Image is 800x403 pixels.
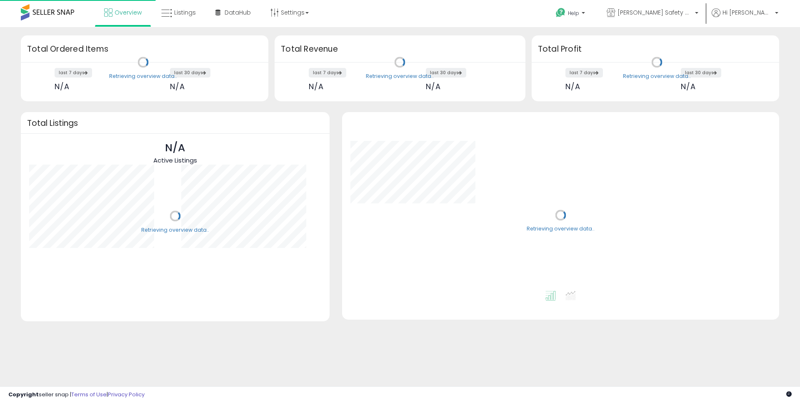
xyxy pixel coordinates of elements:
[115,8,142,17] span: Overview
[225,8,251,17] span: DataHub
[527,225,595,233] div: Retrieving overview data..
[109,73,177,80] div: Retrieving overview data..
[174,8,196,17] span: Listings
[568,10,579,17] span: Help
[712,8,778,27] a: Hi [PERSON_NAME]
[366,73,434,80] div: Retrieving overview data..
[555,8,566,18] i: Get Help
[549,1,593,27] a: Help
[722,8,772,17] span: Hi [PERSON_NAME]
[623,73,691,80] div: Retrieving overview data..
[617,8,692,17] span: [PERSON_NAME] Safety & Supply
[141,226,209,234] div: Retrieving overview data..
